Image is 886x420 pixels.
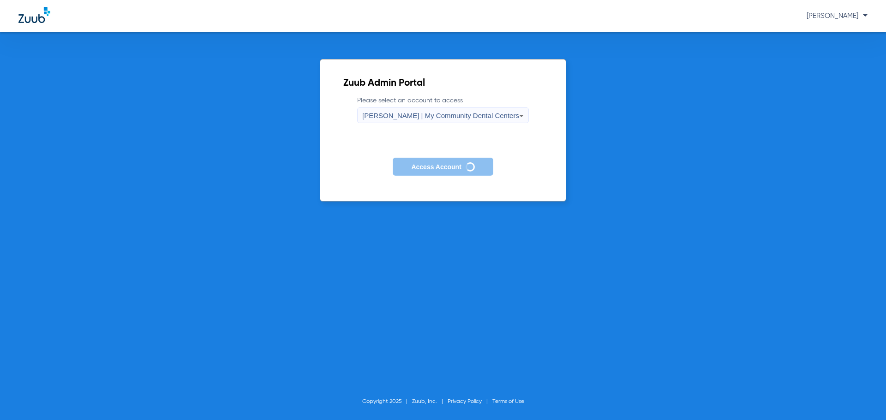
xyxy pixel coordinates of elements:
[492,399,524,404] a: Terms of Use
[448,399,482,404] a: Privacy Policy
[840,376,886,420] iframe: Chat Widget
[357,96,529,123] label: Please select an account to access
[362,112,519,119] span: [PERSON_NAME] | My Community Dental Centers
[393,158,493,176] button: Access Account
[343,79,543,88] h2: Zuub Admin Portal
[362,397,412,406] li: Copyright 2025
[412,397,448,406] li: Zuub, Inc.
[807,12,868,19] span: [PERSON_NAME]
[18,7,50,23] img: Zuub Logo
[411,163,461,171] span: Access Account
